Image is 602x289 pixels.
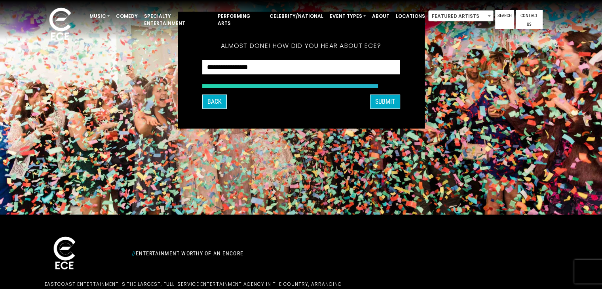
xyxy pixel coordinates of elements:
[428,10,494,21] span: Featured Artists
[86,10,113,23] a: Music
[429,11,493,22] span: Featured Artists
[202,32,400,60] h5: Almost done! How did you hear about ECE?
[127,247,388,260] div: Entertainment Worthy of an Encore
[202,60,400,75] select: How did you hear about ECE
[141,10,215,30] a: Specialty Entertainment
[369,10,393,23] a: About
[40,6,80,44] img: ece_new_logo_whitev2-1.png
[327,10,369,23] a: Event Types
[132,250,136,257] span: //
[370,94,400,108] button: SUBMIT
[113,10,141,23] a: Comedy
[45,234,84,273] img: ece_new_logo_whitev2-1.png
[215,10,266,30] a: Performing Arts
[495,10,514,29] a: Search
[266,10,327,23] a: Celebrity/National
[393,10,428,23] a: Locations
[202,94,227,108] button: Back
[516,10,543,29] a: Contact Us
